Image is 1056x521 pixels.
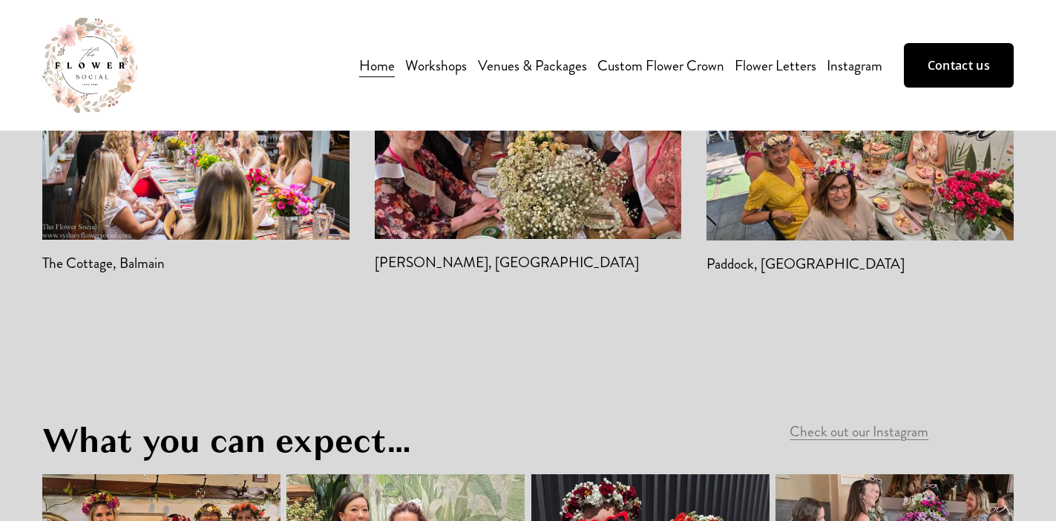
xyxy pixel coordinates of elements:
img: The Flower Social [42,18,137,113]
a: Instagram [827,53,882,79]
span: Workshops [405,54,467,77]
a: Check out our Instagram [790,422,928,442]
a: folder dropdown [405,53,467,79]
h2: What you can expect… [42,420,516,462]
a: Home [359,53,395,79]
p: The Cottage, Balmain [42,252,350,275]
a: Contact us [904,43,1014,88]
a: Custom Flower Crown [597,53,724,79]
a: Flower Letters [735,53,816,79]
p: [PERSON_NAME], [GEOGRAPHIC_DATA] [375,251,682,274]
a: Venues & Packages [478,53,587,79]
p: Paddock, [GEOGRAPHIC_DATA] [706,252,1014,275]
